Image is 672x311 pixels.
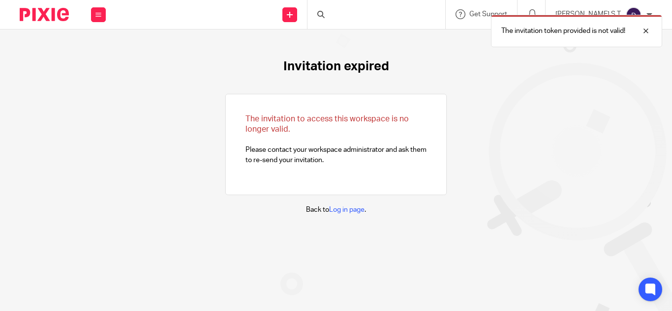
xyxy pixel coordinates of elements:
[283,59,389,74] h1: Invitation expired
[245,115,409,133] span: The invitation to access this workspace is no longer valid.
[245,114,427,165] p: Please contact your workspace administrator and ask them to re-send your invitation.
[329,206,365,213] a: Log in page
[626,7,641,23] img: svg%3E
[20,8,69,21] img: Pixie
[501,26,625,36] p: The invitation token provided is not valid!
[306,205,366,215] p: Back to .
